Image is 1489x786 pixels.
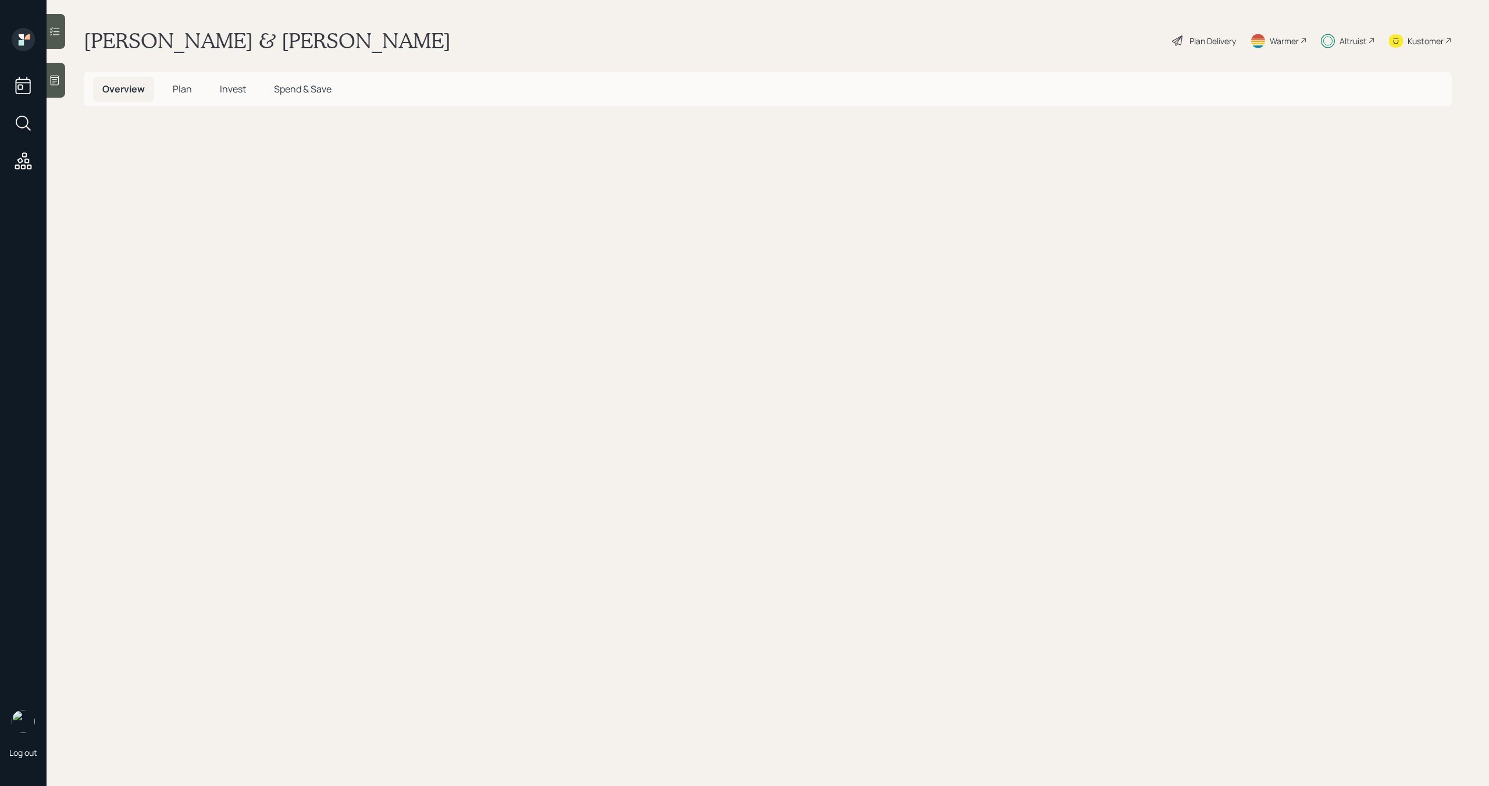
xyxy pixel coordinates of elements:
img: michael-russo-headshot.png [12,710,35,733]
span: Spend & Save [274,83,332,95]
div: Plan Delivery [1189,35,1236,47]
span: Plan [173,83,192,95]
div: Warmer [1270,35,1299,47]
span: Overview [102,83,145,95]
div: Kustomer [1408,35,1444,47]
h1: [PERSON_NAME] & [PERSON_NAME] [84,28,451,53]
div: Altruist [1340,35,1367,47]
div: Log out [9,747,37,758]
span: Invest [220,83,246,95]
